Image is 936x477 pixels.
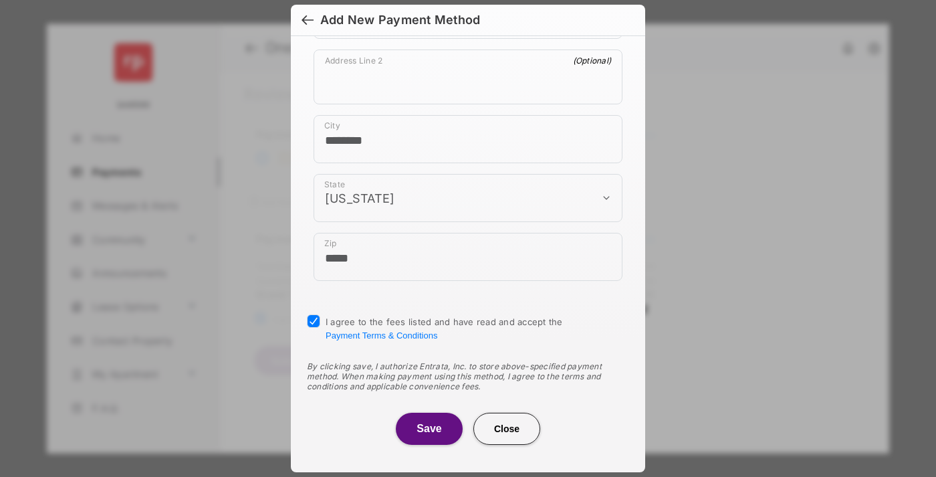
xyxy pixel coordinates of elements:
button: Close [473,413,540,445]
div: Add New Payment Method [320,13,480,27]
span: I agree to the fees listed and have read and accept the [326,316,563,341]
div: payment_method_screening[postal_addresses][addressLine2] [314,50,622,104]
div: payment_method_screening[postal_addresses][postalCode] [314,233,622,281]
button: Save [396,413,463,445]
div: payment_method_screening[postal_addresses][locality] [314,115,622,163]
button: I agree to the fees listed and have read and accept the [326,330,437,341]
div: By clicking save, I authorize Entrata, Inc. to store above-specified payment method. When making ... [307,361,629,391]
div: payment_method_screening[postal_addresses][administrativeArea] [314,174,622,222]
